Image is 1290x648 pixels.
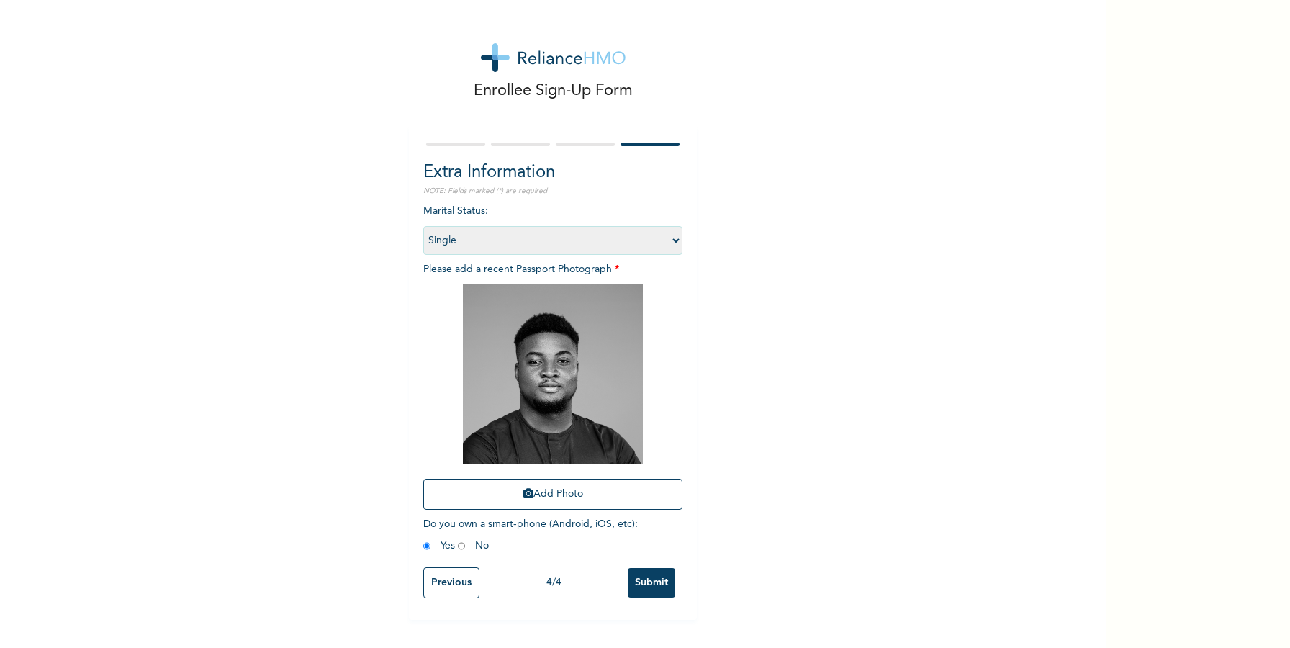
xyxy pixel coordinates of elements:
[423,264,682,517] span: Please add a recent Passport Photograph
[474,79,633,103] p: Enrollee Sign-Up Form
[481,43,626,72] img: logo
[423,186,682,197] p: NOTE: Fields marked (*) are required
[628,568,675,598] input: Submit
[423,160,682,186] h2: Extra Information
[423,206,682,246] span: Marital Status :
[423,567,479,598] input: Previous
[423,519,638,551] span: Do you own a smart-phone (Android, iOS, etc) : Yes No
[423,479,682,510] button: Add Photo
[479,575,628,590] div: 4 / 4
[463,284,643,464] img: Crop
